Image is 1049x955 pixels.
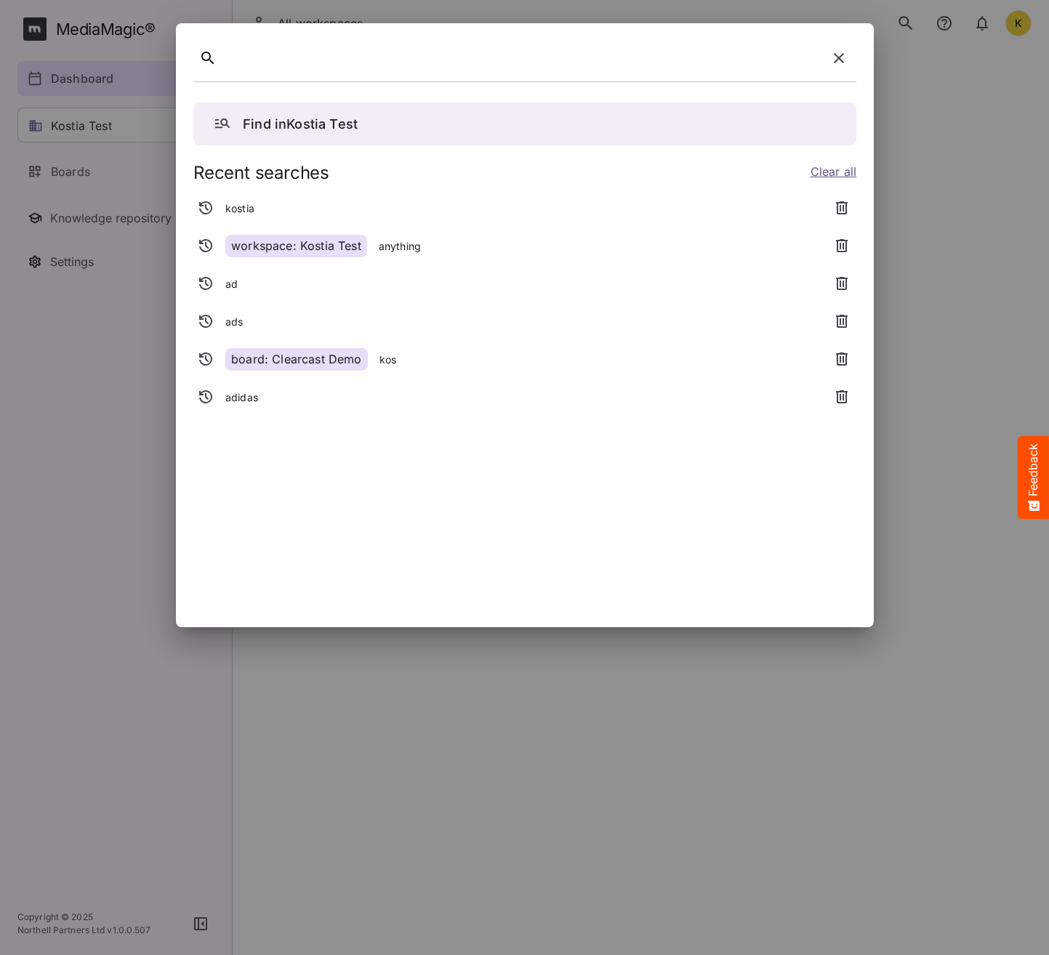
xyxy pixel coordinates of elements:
[225,348,368,371] div: board: Clearcast Demo
[225,315,243,329] p: ads
[225,390,258,405] p: adidas
[225,277,238,291] p: ad
[193,102,856,145] button: Find inKostia Test
[810,163,856,184] a: Clear all
[225,201,254,216] p: kostia
[193,163,329,184] h2: Recent searches
[243,114,358,134] p: Find in Kostia Test
[378,239,420,254] p: anything
[379,352,395,367] p: kos
[1018,436,1049,519] button: Feedback
[225,235,367,257] div: workspace: Kostia Test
